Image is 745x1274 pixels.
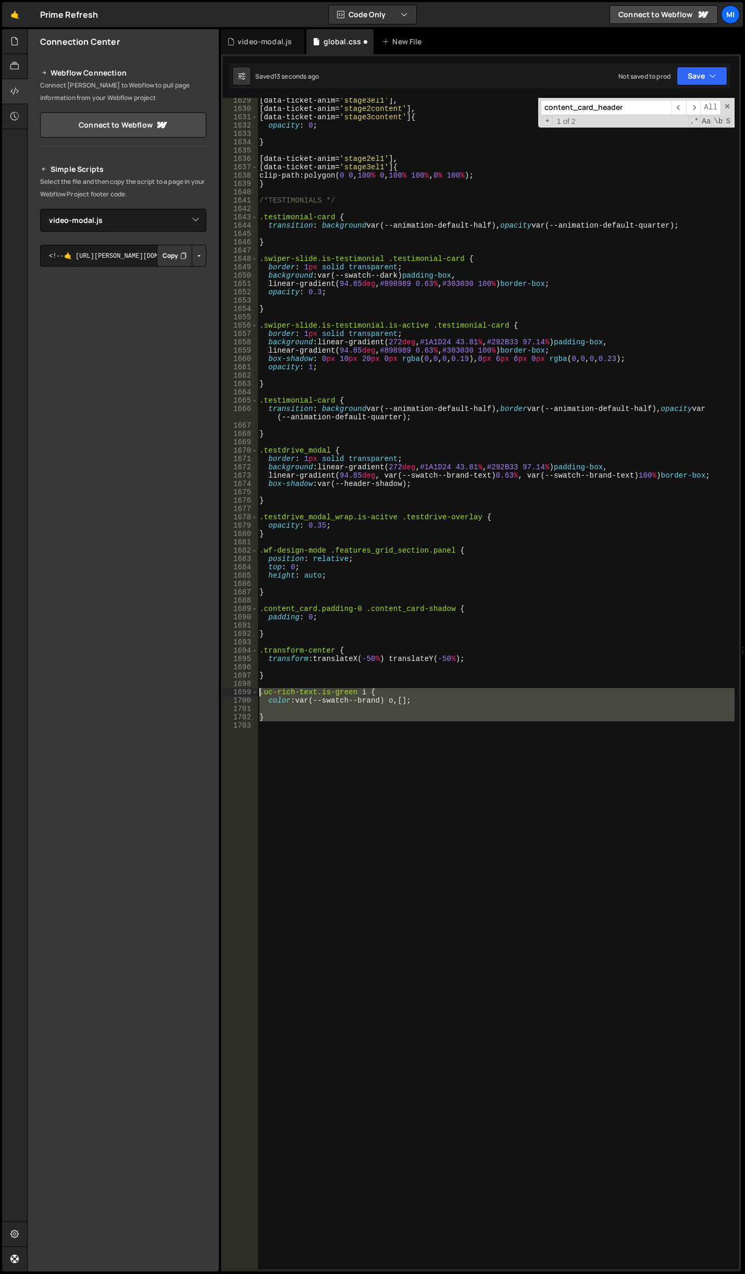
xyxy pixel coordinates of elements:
[223,655,258,663] div: 1695
[223,171,258,180] div: 1638
[223,138,258,146] div: 1634
[223,696,258,705] div: 1700
[40,284,207,378] iframe: YouTube video player
[223,596,258,605] div: 1688
[223,671,258,680] div: 1697
[700,100,721,115] span: Alt-Enter
[382,36,426,47] div: New File
[223,355,258,363] div: 1660
[223,280,258,288] div: 1651
[223,246,258,255] div: 1647
[721,5,740,24] a: Mi
[223,263,258,271] div: 1649
[2,2,28,27] a: 🤙
[610,5,718,24] a: Connect to Webflow
[223,213,258,221] div: 1643
[223,705,258,713] div: 1701
[223,313,258,321] div: 1655
[223,638,258,646] div: 1693
[40,245,206,267] textarea: <!--🤙 [URL][PERSON_NAME][DOMAIN_NAME]> <script>document.addEventListener("DOMContentLoaded", func...
[223,113,258,121] div: 1631
[223,680,258,688] div: 1698
[223,546,258,555] div: 1682
[40,8,98,21] div: Prime Refresh
[223,721,258,730] div: 1703
[40,36,120,47] h2: Connection Center
[223,221,258,230] div: 1644
[223,480,258,488] div: 1674
[223,338,258,346] div: 1658
[223,130,258,138] div: 1633
[223,446,258,455] div: 1670
[223,530,258,538] div: 1680
[223,288,258,296] div: 1652
[223,96,258,105] div: 1629
[223,271,258,280] div: 1650
[223,330,258,338] div: 1657
[725,116,731,127] span: Search In Selection
[686,100,701,115] span: ​
[223,580,258,588] div: 1686
[40,163,206,176] h2: Simple Scripts
[223,430,258,438] div: 1668
[223,713,258,721] div: 1702
[223,346,258,355] div: 1659
[223,438,258,446] div: 1669
[40,79,206,104] p: Connect [PERSON_NAME] to Webflow to pull page information from your Webflow project
[223,613,258,621] div: 1690
[618,72,670,81] div: Not saved to prod
[223,255,258,263] div: 1648
[541,100,672,115] input: Search for
[672,100,686,115] span: ​
[223,396,258,405] div: 1665
[238,36,292,47] div: video-modal.js
[223,188,258,196] div: 1640
[677,67,727,85] button: Save
[223,588,258,596] div: 1687
[223,163,258,171] div: 1637
[223,630,258,638] div: 1692
[223,155,258,163] div: 1636
[223,296,258,305] div: 1653
[223,121,258,130] div: 1632
[223,496,258,505] div: 1676
[329,5,416,24] button: Code Only
[223,663,258,671] div: 1696
[223,571,258,580] div: 1685
[255,72,319,81] div: Saved
[701,116,712,127] span: CaseSensitive Search
[223,463,258,471] div: 1672
[274,72,319,81] div: 13 seconds ago
[223,646,258,655] div: 1694
[157,245,206,267] div: Button group with nested dropdown
[223,371,258,380] div: 1662
[324,36,362,47] div: global.css
[223,230,258,238] div: 1645
[553,117,580,126] span: 1 of 2
[542,116,553,126] span: Toggle Replace mode
[40,113,206,138] a: Connect to Webflow
[689,116,700,127] span: RegExp Search
[223,563,258,571] div: 1684
[223,538,258,546] div: 1681
[223,688,258,696] div: 1699
[223,471,258,480] div: 1673
[223,388,258,396] div: 1664
[223,146,258,155] div: 1635
[223,555,258,563] div: 1683
[223,196,258,205] div: 1641
[223,305,258,313] div: 1654
[223,105,258,113] div: 1630
[223,205,258,213] div: 1642
[223,321,258,330] div: 1656
[223,421,258,430] div: 1667
[223,505,258,513] div: 1677
[223,521,258,530] div: 1679
[223,455,258,463] div: 1671
[223,513,258,521] div: 1678
[713,116,724,127] span: Whole Word Search
[223,621,258,630] div: 1691
[157,245,192,267] button: Copy
[40,67,206,79] h2: Webflow Connection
